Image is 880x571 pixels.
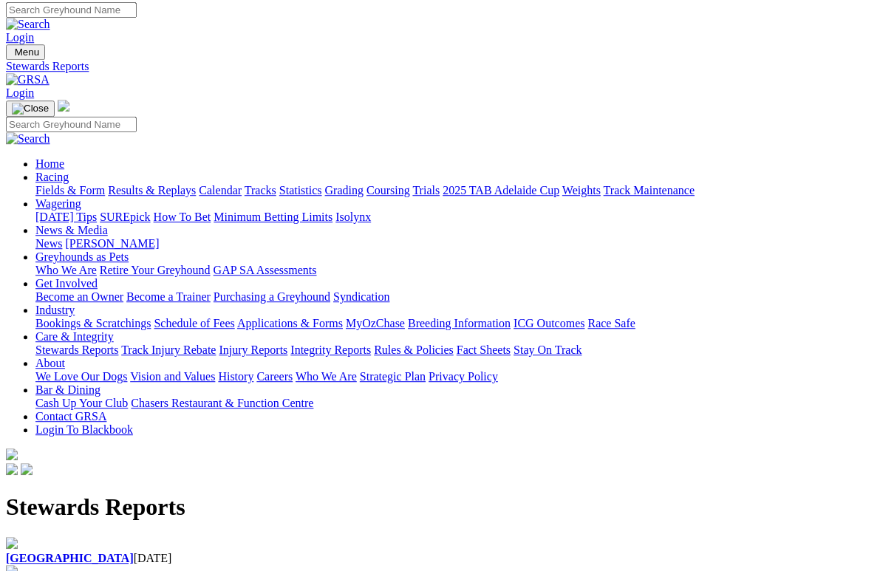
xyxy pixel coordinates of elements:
[6,18,50,31] img: Search
[130,370,215,383] a: Vision and Values
[214,290,330,303] a: Purchasing a Greyhound
[296,370,357,383] a: Who We Are
[35,264,874,277] div: Greyhounds as Pets
[35,317,151,329] a: Bookings & Scratchings
[6,86,34,99] a: Login
[35,397,874,410] div: Bar & Dining
[443,184,559,196] a: 2025 TAB Adelaide Cup
[6,552,874,565] div: [DATE]
[35,290,874,304] div: Get Involved
[514,317,584,329] a: ICG Outcomes
[108,184,196,196] a: Results & Replays
[15,47,39,58] span: Menu
[126,290,211,303] a: Become a Trainer
[6,2,137,18] input: Search
[58,100,69,112] img: logo-grsa-white.png
[219,343,287,356] a: Injury Reports
[35,237,874,250] div: News & Media
[35,410,106,423] a: Contact GRSA
[290,343,371,356] a: Integrity Reports
[457,343,511,356] a: Fact Sheets
[35,423,133,436] a: Login To Blackbook
[65,237,159,250] a: [PERSON_NAME]
[256,370,293,383] a: Careers
[35,184,105,196] a: Fields & Form
[374,343,454,356] a: Rules & Policies
[587,317,635,329] a: Race Safe
[325,184,364,196] a: Grading
[35,250,129,263] a: Greyhounds as Pets
[21,463,33,475] img: twitter.svg
[6,448,18,460] img: logo-grsa-white.png
[35,184,874,197] div: Racing
[6,44,45,60] button: Toggle navigation
[35,264,97,276] a: Who We Are
[6,31,34,44] a: Login
[35,383,100,396] a: Bar & Dining
[35,171,69,183] a: Racing
[6,537,18,549] img: file-red.svg
[514,343,581,356] a: Stay On Track
[237,317,343,329] a: Applications & Forms
[154,211,211,223] a: How To Bet
[408,317,511,329] a: Breeding Information
[35,343,118,356] a: Stewards Reports
[35,397,128,409] a: Cash Up Your Club
[604,184,695,196] a: Track Maintenance
[35,370,127,383] a: We Love Our Dogs
[562,184,601,196] a: Weights
[35,290,123,303] a: Become an Owner
[412,184,440,196] a: Trials
[333,290,389,303] a: Syndication
[154,317,234,329] a: Schedule of Fees
[35,317,874,330] div: Industry
[35,224,108,236] a: News & Media
[6,60,874,73] a: Stewards Reports
[35,357,65,369] a: About
[335,211,371,223] a: Isolynx
[35,197,81,210] a: Wagering
[35,211,97,223] a: [DATE] Tips
[121,343,216,356] a: Track Injury Rebate
[429,370,498,383] a: Privacy Policy
[131,397,313,409] a: Chasers Restaurant & Function Centre
[35,343,874,357] div: Care & Integrity
[6,552,134,564] a: [GEOGRAPHIC_DATA]
[214,211,332,223] a: Minimum Betting Limits
[366,184,410,196] a: Coursing
[6,493,874,521] h1: Stewards Reports
[35,370,874,383] div: About
[35,157,64,170] a: Home
[279,184,322,196] a: Statistics
[360,370,426,383] a: Strategic Plan
[35,330,114,343] a: Care & Integrity
[35,304,75,316] a: Industry
[6,463,18,475] img: facebook.svg
[6,117,137,132] input: Search
[35,211,874,224] div: Wagering
[100,211,150,223] a: SUREpick
[35,237,62,250] a: News
[245,184,276,196] a: Tracks
[6,100,55,117] button: Toggle navigation
[12,103,49,114] img: Close
[214,264,317,276] a: GAP SA Assessments
[346,317,405,329] a: MyOzChase
[100,264,211,276] a: Retire Your Greyhound
[199,184,242,196] a: Calendar
[35,277,98,290] a: Get Involved
[6,73,50,86] img: GRSA
[6,132,50,146] img: Search
[218,370,253,383] a: History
